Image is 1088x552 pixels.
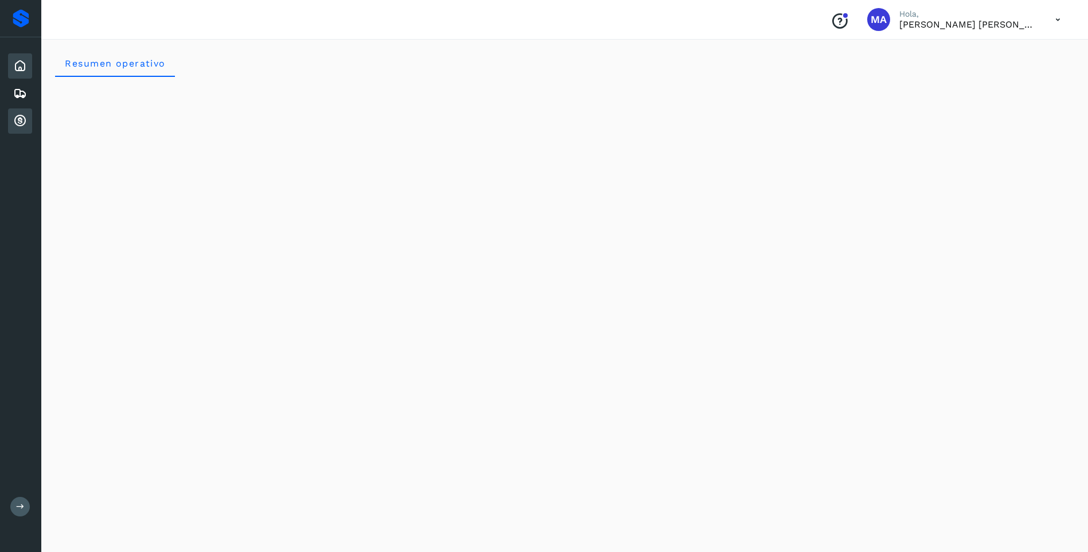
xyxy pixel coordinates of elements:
[64,58,166,69] span: Resumen operativo
[899,19,1037,30] p: MIGUEL ANGEL HERRERA BATRES
[899,9,1037,19] p: Hola,
[8,108,32,134] div: Cuentas por cobrar
[8,53,32,79] div: Inicio
[8,81,32,106] div: Embarques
